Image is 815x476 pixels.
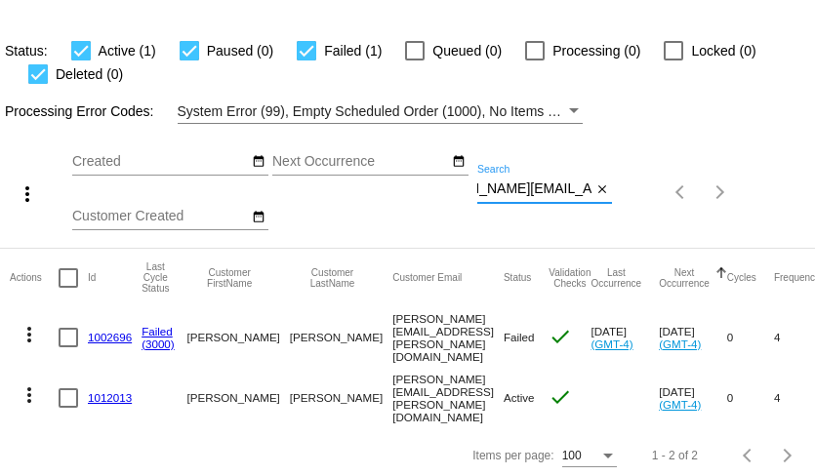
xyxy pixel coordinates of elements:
a: 1002696 [88,331,132,343]
mat-header-cell: Actions [10,249,59,307]
div: 1 - 2 of 2 [652,449,698,462]
button: Change sorting for Id [88,272,96,284]
button: Change sorting for CustomerLastName [290,267,375,289]
mat-header-cell: Validation Checks [549,249,591,307]
mat-icon: date_range [452,154,466,170]
mat-cell: [PERSON_NAME] [186,368,289,428]
button: Change sorting for CustomerEmail [392,272,462,284]
mat-select: Filter by Processing Error Codes [178,99,583,124]
mat-cell: [PERSON_NAME] [290,368,392,428]
mat-icon: check [549,385,572,409]
mat-cell: [PERSON_NAME][EMAIL_ADDRESS][PERSON_NAME][DOMAIN_NAME] [392,368,504,428]
span: 100 [562,449,582,462]
mat-icon: more_vert [16,182,39,206]
a: (GMT-4) [659,398,701,411]
button: Change sorting for LastProcessingCycleId [142,261,169,294]
input: Search [477,181,591,197]
mat-select: Items per page: [562,450,617,463]
mat-icon: more_vert [18,323,41,346]
mat-icon: check [549,325,572,348]
a: 1012013 [88,391,132,404]
span: Deleted (0) [56,62,123,86]
span: Active (1) [99,39,156,62]
mat-cell: [DATE] [659,307,727,368]
button: Change sorting for Status [504,272,531,284]
mat-cell: [PERSON_NAME] [290,307,392,368]
button: Previous page [729,436,768,475]
mat-cell: 0 [727,368,774,428]
button: Change sorting for CustomerFirstName [186,267,271,289]
mat-cell: 0 [727,307,774,368]
button: Next page [768,436,807,475]
button: Change sorting for Cycles [727,272,756,284]
a: (GMT-4) [591,337,632,350]
mat-icon: more_vert [18,383,41,407]
a: (3000) [142,337,175,350]
a: (GMT-4) [659,337,701,350]
button: Previous page [662,173,701,212]
span: Status: [5,43,48,59]
span: Processing (0) [552,39,640,62]
input: Customer Created [72,209,248,224]
span: Queued (0) [432,39,502,62]
mat-icon: close [595,182,609,198]
mat-cell: [DATE] [591,307,659,368]
span: Failed [504,331,535,343]
span: Failed (1) [324,39,382,62]
mat-cell: [PERSON_NAME][EMAIL_ADDRESS][PERSON_NAME][DOMAIN_NAME] [392,307,504,368]
input: Next Occurrence [272,154,448,170]
button: Change sorting for LastOccurrenceUtc [591,267,641,289]
a: Failed [142,325,173,337]
button: Next page [701,173,740,212]
mat-cell: [PERSON_NAME] [186,307,289,368]
span: Paused (0) [207,39,273,62]
span: Processing Error Codes: [5,103,154,119]
div: Items per page: [472,449,553,462]
mat-cell: [DATE] [659,368,727,428]
button: Change sorting for NextOccurrenceUtc [659,267,710,289]
span: Locked (0) [691,39,755,62]
span: Active [504,391,535,404]
mat-icon: date_range [252,210,265,225]
mat-icon: date_range [252,154,265,170]
input: Created [72,154,248,170]
button: Clear [591,179,612,200]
